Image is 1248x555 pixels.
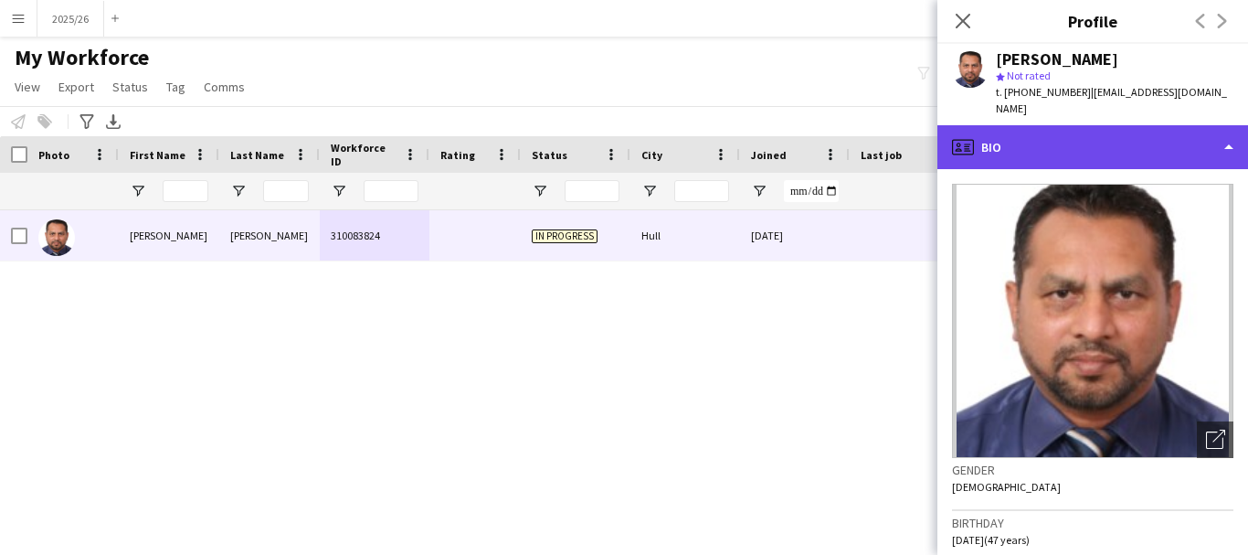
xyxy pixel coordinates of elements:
span: First Name [130,148,185,162]
span: Photo [38,148,69,162]
input: Joined Filter Input [784,180,839,202]
input: Last Name Filter Input [263,180,309,202]
a: Export [51,75,101,99]
input: Workforce ID Filter Input [364,180,418,202]
button: 2025/26 [37,1,104,37]
div: [DATE] [740,210,850,261]
img: Ibnu Habbas Mohamed Musthaffa [38,219,75,256]
span: Comms [204,79,245,95]
input: Status Filter Input [565,180,619,202]
span: Status [532,148,567,162]
button: Open Filter Menu [331,183,347,199]
input: City Filter Input [674,180,729,202]
span: [DATE] (47 years) [952,533,1030,547]
h3: Gender [952,462,1233,478]
span: Export [58,79,94,95]
button: Open Filter Menu [751,183,767,199]
a: Tag [159,75,193,99]
div: [PERSON_NAME] [219,210,320,261]
button: Open Filter Menu [130,183,146,199]
span: Tag [166,79,185,95]
span: Last job [861,148,902,162]
span: | [EMAIL_ADDRESS][DOMAIN_NAME] [996,85,1227,115]
h3: Birthday [952,515,1233,531]
span: City [641,148,662,162]
div: Bio [937,125,1248,169]
button: Open Filter Menu [230,183,247,199]
span: Not rated [1007,69,1051,82]
div: [PERSON_NAME] [996,51,1118,68]
span: t. [PHONE_NUMBER] [996,85,1091,99]
a: Status [105,75,155,99]
span: My Workforce [15,44,149,71]
span: Status [112,79,148,95]
span: In progress [532,229,598,243]
span: [DEMOGRAPHIC_DATA] [952,480,1061,494]
button: Open Filter Menu [532,183,548,199]
span: View [15,79,40,95]
img: Crew avatar or photo [952,184,1233,458]
button: Open Filter Menu [641,183,658,199]
a: View [7,75,48,99]
span: Workforce ID [331,141,397,168]
span: Rating [440,148,475,162]
a: Comms [196,75,252,99]
app-action-btn: Export XLSX [102,111,124,133]
div: Open photos pop-in [1197,422,1233,458]
span: Joined [751,148,787,162]
h3: Profile [937,9,1248,33]
app-action-btn: Advanced filters [76,111,98,133]
div: Hull [630,210,740,261]
div: 310083824 [320,210,429,261]
input: First Name Filter Input [163,180,208,202]
div: [PERSON_NAME] [119,210,219,261]
span: Last Name [230,148,284,162]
